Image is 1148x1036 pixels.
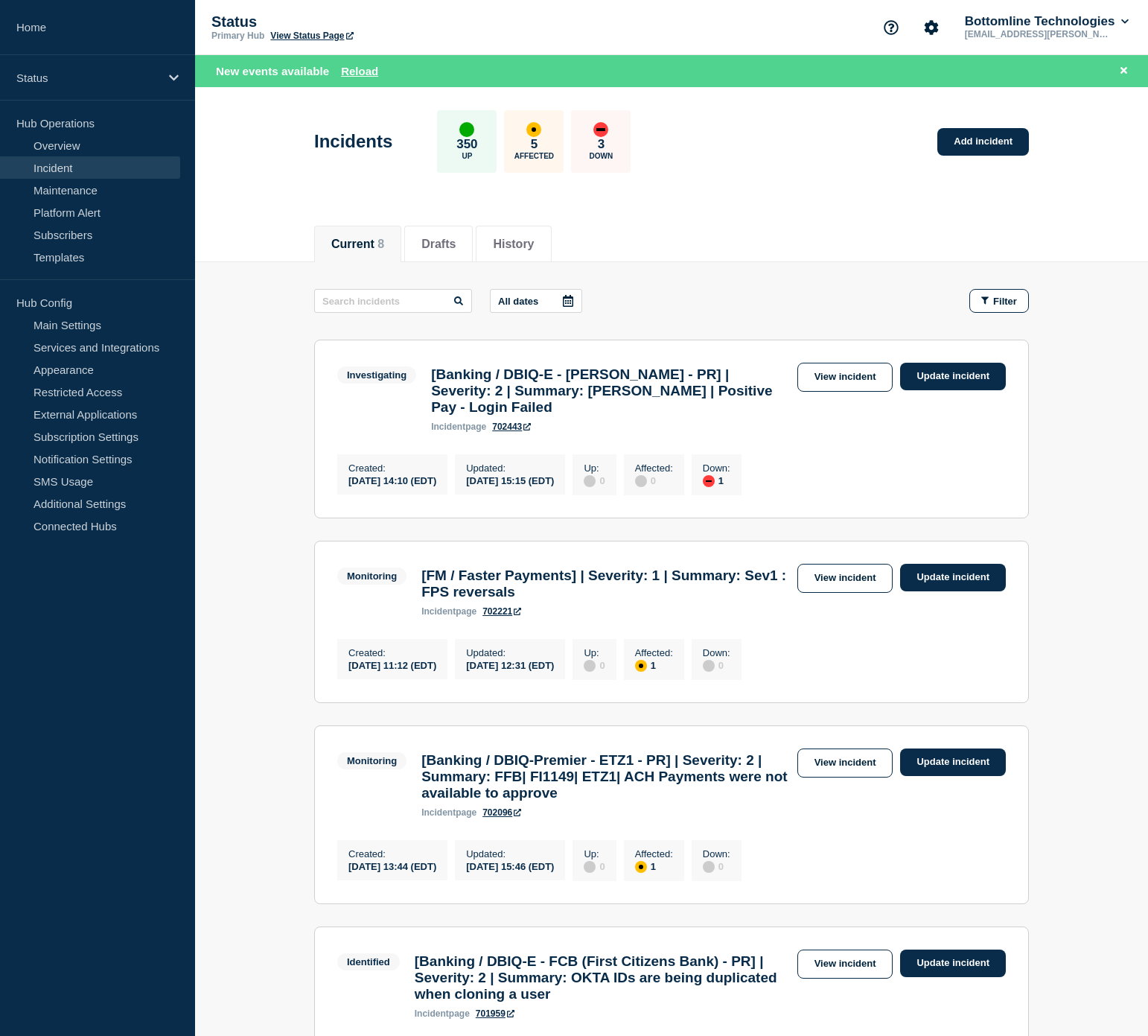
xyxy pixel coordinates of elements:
button: Drafts [421,238,456,251]
span: Filter [993,296,1017,307]
a: Update incident [900,564,1006,591]
p: Created : [348,463,436,474]
p: Updated : [466,647,554,658]
div: [DATE] 12:31 (EDT) [466,658,554,671]
div: up [459,122,474,137]
button: Reload [341,65,378,77]
div: affected [526,122,541,137]
p: Updated : [466,463,554,474]
button: All dates [490,289,582,313]
p: 5 [531,137,538,152]
div: disabled [703,660,715,672]
h3: [Banking / DBIQ-E - FCB (First Citizens Bank) - PR] | Severity: 2 | Summary: OKTA IDs are being d... [415,953,790,1002]
div: 1 [703,474,730,487]
span: incident [431,422,465,432]
span: incident [421,606,456,617]
p: Down : [703,647,730,658]
p: Up : [584,848,605,859]
span: New events available [216,65,329,77]
div: 1 [635,859,673,873]
h3: [FM / Faster Payments] | Severity: 1 | Summary: Sev1 : FPS reversals [421,568,789,600]
p: Down : [703,848,730,859]
button: Filter [969,289,1029,313]
span: Monitoring [337,752,406,769]
a: Update incident [900,363,1006,390]
a: Update incident [900,950,1006,977]
p: page [421,807,476,818]
p: Up [462,152,472,160]
div: 1 [635,658,673,672]
p: Down [590,152,613,160]
input: Search incidents [314,289,472,313]
div: affected [635,861,647,873]
p: Up : [584,463,605,474]
a: Add incident [937,128,1029,156]
div: [DATE] 15:15 (EDT) [466,474,554,486]
p: Status [211,13,509,31]
span: Monitoring [337,568,406,585]
span: 8 [377,238,384,250]
div: [DATE] 11:12 (EDT) [348,658,436,671]
h3: [Banking / DBIQ-Premier - ETZ1 - PR] | Severity: 2 | Summary: FFB| FI1149| ETZ1| ACH Payments wer... [421,752,789,801]
a: 702221 [482,606,521,617]
button: History [493,238,534,251]
button: Account settings [916,12,947,43]
button: Current 8 [331,238,384,251]
span: incident [415,1008,449,1019]
p: page [431,422,486,432]
div: [DATE] 15:46 (EDT) [466,859,554,872]
p: 350 [456,137,477,152]
h3: [Banking / DBIQ-E - [PERSON_NAME] - PR] | Severity: 2 | Summary: [PERSON_NAME] | Positive Pay - L... [431,366,789,416]
p: Affected [514,152,554,160]
div: [DATE] 14:10 (EDT) [348,474,436,486]
button: Support [876,12,907,43]
div: 0 [703,859,730,873]
a: 702443 [492,422,531,432]
p: Status [16,71,159,84]
p: page [415,1008,470,1019]
div: 0 [584,658,605,672]
a: View incident [797,950,893,979]
p: Updated : [466,848,554,859]
h1: Incidents [314,131,392,152]
div: disabled [584,660,596,672]
p: Down : [703,463,730,474]
p: Created : [348,647,436,658]
div: down [703,475,715,487]
div: [DATE] 13:44 (EDT) [348,859,436,872]
div: disabled [703,861,715,873]
a: View incident [797,564,893,593]
div: 0 [635,474,673,487]
div: down [593,122,608,137]
p: Created : [348,848,436,859]
a: 702096 [482,807,521,818]
p: 3 [598,137,605,152]
div: 0 [584,859,605,873]
div: 0 [703,658,730,672]
button: Bottomline Technologies [962,14,1132,29]
p: Affected : [635,848,673,859]
span: Identified [337,953,400,970]
div: affected [635,660,647,672]
a: Update incident [900,749,1006,776]
div: disabled [635,475,647,487]
div: disabled [584,475,596,487]
a: View incident [797,363,893,392]
span: incident [421,807,456,818]
div: 0 [584,474,605,487]
p: Affected : [635,647,673,658]
div: disabled [584,861,596,873]
a: View Status Page [270,31,353,41]
a: 701959 [476,1008,514,1019]
p: All dates [498,296,538,307]
a: View incident [797,749,893,778]
span: Investigating [337,366,416,384]
p: Affected : [635,463,673,474]
p: Up : [584,647,605,658]
p: [EMAIL_ADDRESS][PERSON_NAME][DOMAIN_NAME] [962,29,1117,39]
p: Primary Hub [211,31,264,41]
p: page [421,606,476,617]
